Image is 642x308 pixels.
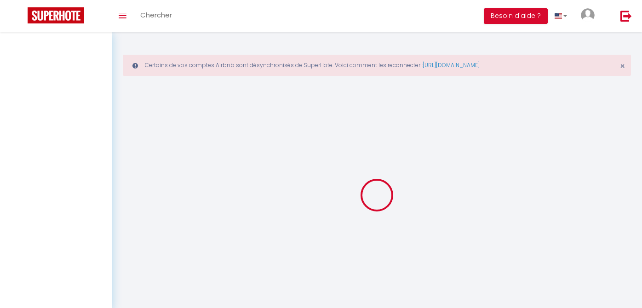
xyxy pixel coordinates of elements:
button: Besoin d'aide ? [484,8,548,24]
img: logout [620,10,632,22]
a: [URL][DOMAIN_NAME] [423,61,480,69]
span: × [620,60,625,72]
img: Super Booking [28,7,84,23]
button: Close [620,62,625,70]
span: Chercher [140,10,172,20]
img: ... [581,8,595,22]
div: Certains de vos comptes Airbnb sont désynchronisés de SuperHote. Voici comment les reconnecter : [123,55,631,76]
